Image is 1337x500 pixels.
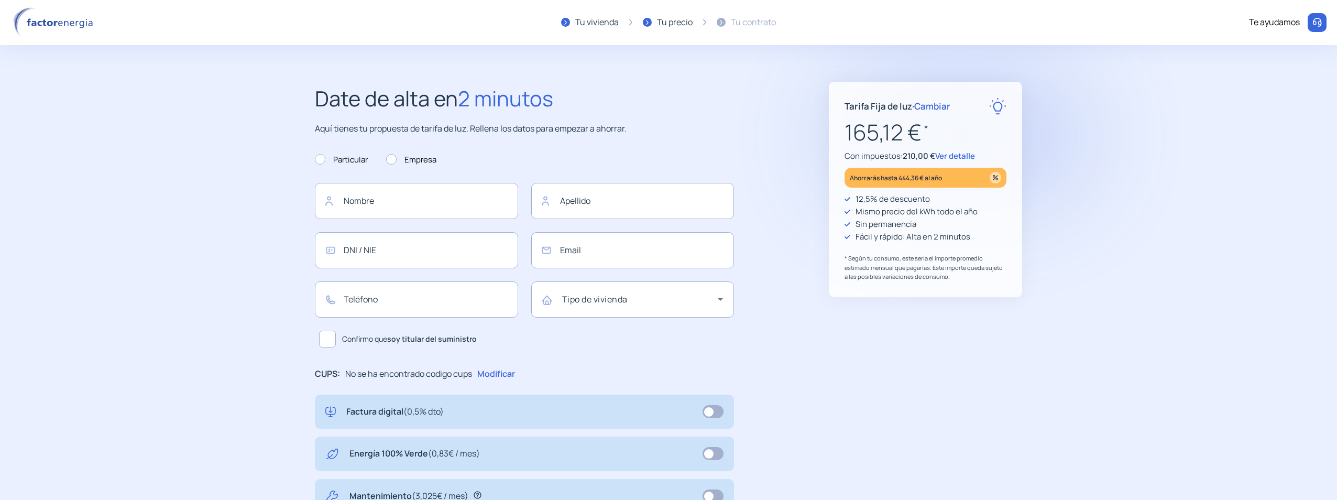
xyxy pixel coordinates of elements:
[315,154,368,166] label: Particular
[346,405,444,419] p: Factura digital
[458,84,553,113] span: 2 minutos
[856,231,970,243] p: Fácil y rápido: Alta en 2 minutos
[856,193,930,205] p: 12,5% de descuento
[477,367,515,381] p: Modificar
[1249,16,1300,29] div: Te ayudamos
[850,172,942,184] p: Ahorrarás hasta 444,36 € al año
[731,16,776,29] div: Tu contrato
[990,172,1001,183] img: percentage_icon.svg
[845,150,1006,162] p: Con impuestos:
[428,448,480,459] span: (0,83€ / mes)
[914,100,950,112] span: Cambiar
[845,254,1006,281] p: * Según tu consumo, este sería el importe promedio estimado mensual que pagarías. Este importe qu...
[325,405,336,419] img: digital-invoice.svg
[342,333,477,345] span: Confirmo que
[315,82,734,115] h2: Date de alta en
[403,406,444,417] span: (0,5% dto)
[989,97,1006,115] img: rate-E.svg
[10,7,100,38] img: logo factor
[315,367,340,381] p: CUPS:
[349,447,480,461] p: Energía 100% Verde
[1312,17,1322,28] img: llamar
[845,99,950,113] p: Tarifa Fija de luz ·
[856,205,978,218] p: Mismo precio del kWh todo el año
[935,150,975,161] span: Ver detalle
[315,122,734,136] p: Aquí tienes tu propuesta de tarifa de luz. Rellena los datos para empezar a ahorrar.
[325,447,339,461] img: energy-green.svg
[562,294,628,305] mat-label: Tipo de vivienda
[657,16,693,29] div: Tu precio
[387,334,477,344] b: soy titular del suministro
[345,367,472,381] p: No se ha encontrado codigo cups
[856,218,916,231] p: Sin permanencia
[575,16,619,29] div: Tu vivienda
[845,115,1006,150] p: 165,12 €
[386,154,436,166] label: Empresa
[903,150,935,161] span: 210,00 €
